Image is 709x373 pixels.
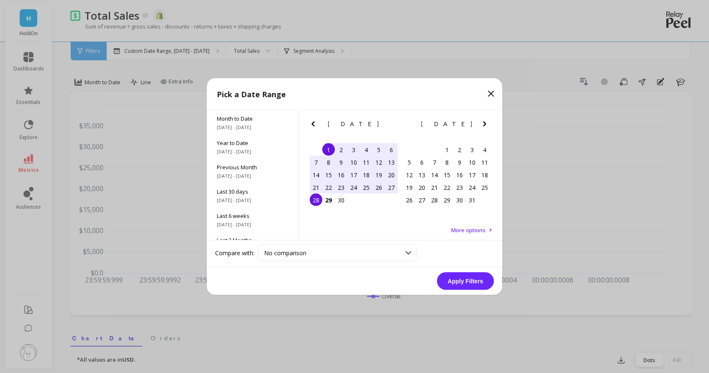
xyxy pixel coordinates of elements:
[360,156,372,168] div: Choose Thursday, September 11th, 2025
[480,119,493,132] button: Next Month
[428,194,441,206] div: Choose Tuesday, October 28th, 2025
[453,143,466,156] div: Choose Thursday, October 2nd, 2025
[478,156,491,168] div: Choose Saturday, October 11th, 2025
[385,168,398,181] div: Choose Saturday, September 20th, 2025
[217,139,288,147] span: Year to Date
[217,124,288,131] span: [DATE] - [DATE]
[217,236,288,244] span: Last 3 Months
[310,181,322,194] div: Choose Sunday, September 21st, 2025
[466,168,478,181] div: Choose Friday, October 17th, 2025
[217,173,288,179] span: [DATE] - [DATE]
[310,168,322,181] div: Choose Sunday, September 14th, 2025
[401,119,415,132] button: Previous Month
[478,168,491,181] div: Choose Saturday, October 18th, 2025
[466,194,478,206] div: Choose Friday, October 31st, 2025
[328,121,380,127] span: [DATE]
[322,194,335,206] div: Choose Monday, September 29th, 2025
[385,156,398,168] div: Choose Saturday, September 13th, 2025
[322,168,335,181] div: Choose Monday, September 15th, 2025
[217,163,288,171] span: Previous Month
[372,168,385,181] div: Choose Friday, September 19th, 2025
[347,143,360,156] div: Choose Wednesday, September 3rd, 2025
[347,156,360,168] div: Choose Wednesday, September 10th, 2025
[466,143,478,156] div: Choose Friday, October 3rd, 2025
[416,156,428,168] div: Choose Monday, October 6th, 2025
[453,194,466,206] div: Choose Thursday, October 30th, 2025
[441,181,453,194] div: Choose Wednesday, October 22nd, 2025
[217,88,286,100] p: Pick a Date Range
[217,212,288,220] span: Last 6 weeks
[437,272,494,290] button: Apply Filters
[403,156,416,168] div: Choose Sunday, October 5th, 2025
[416,194,428,206] div: Choose Monday, October 27th, 2025
[451,226,486,234] span: More options
[335,194,347,206] div: Choose Tuesday, September 30th, 2025
[466,181,478,194] div: Choose Friday, October 24th, 2025
[416,168,428,181] div: Choose Monday, October 13th, 2025
[403,194,416,206] div: Choose Sunday, October 26th, 2025
[217,197,288,204] span: [DATE] - [DATE]
[215,249,254,257] label: Compare with:
[217,221,288,228] span: [DATE] - [DATE]
[335,168,347,181] div: Choose Tuesday, September 16th, 2025
[310,156,322,168] div: Choose Sunday, September 7th, 2025
[347,168,360,181] div: Choose Wednesday, September 17th, 2025
[347,181,360,194] div: Choose Wednesday, September 24th, 2025
[217,148,288,155] span: [DATE] - [DATE]
[416,181,428,194] div: Choose Monday, October 20th, 2025
[453,168,466,181] div: Choose Thursday, October 16th, 2025
[441,168,453,181] div: Choose Wednesday, October 15th, 2025
[453,156,466,168] div: Choose Thursday, October 9th, 2025
[386,119,400,132] button: Next Month
[335,181,347,194] div: Choose Tuesday, September 23rd, 2025
[264,249,306,257] span: No comparison
[322,156,335,168] div: Choose Monday, September 8th, 2025
[360,143,372,156] div: Choose Thursday, September 4th, 2025
[322,143,335,156] div: Choose Monday, September 1st, 2025
[428,156,441,168] div: Choose Tuesday, October 7th, 2025
[441,156,453,168] div: Choose Wednesday, October 8th, 2025
[421,121,473,127] span: [DATE]
[217,188,288,195] span: Last 30 days
[441,194,453,206] div: Choose Wednesday, October 29th, 2025
[217,115,288,122] span: Month to Date
[428,181,441,194] div: Choose Tuesday, October 21st, 2025
[372,181,385,194] div: Choose Friday, September 26th, 2025
[403,143,491,206] div: month 2025-10
[403,168,416,181] div: Choose Sunday, October 12th, 2025
[466,156,478,168] div: Choose Friday, October 10th, 2025
[441,143,453,156] div: Choose Wednesday, October 1st, 2025
[403,181,416,194] div: Choose Sunday, October 19th, 2025
[335,143,347,156] div: Choose Tuesday, September 2nd, 2025
[310,194,322,206] div: Choose Sunday, September 28th, 2025
[478,143,491,156] div: Choose Saturday, October 4th, 2025
[453,181,466,194] div: Choose Thursday, October 23rd, 2025
[372,156,385,168] div: Choose Friday, September 12th, 2025
[310,143,398,206] div: month 2025-09
[385,181,398,194] div: Choose Saturday, September 27th, 2025
[372,143,385,156] div: Choose Friday, September 5th, 2025
[335,156,347,168] div: Choose Tuesday, September 9th, 2025
[360,168,372,181] div: Choose Thursday, September 18th, 2025
[360,181,372,194] div: Choose Thursday, September 25th, 2025
[322,181,335,194] div: Choose Monday, September 22nd, 2025
[308,119,321,132] button: Previous Month
[428,168,441,181] div: Choose Tuesday, October 14th, 2025
[385,143,398,156] div: Choose Saturday, September 6th, 2025
[478,181,491,194] div: Choose Saturday, October 25th, 2025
